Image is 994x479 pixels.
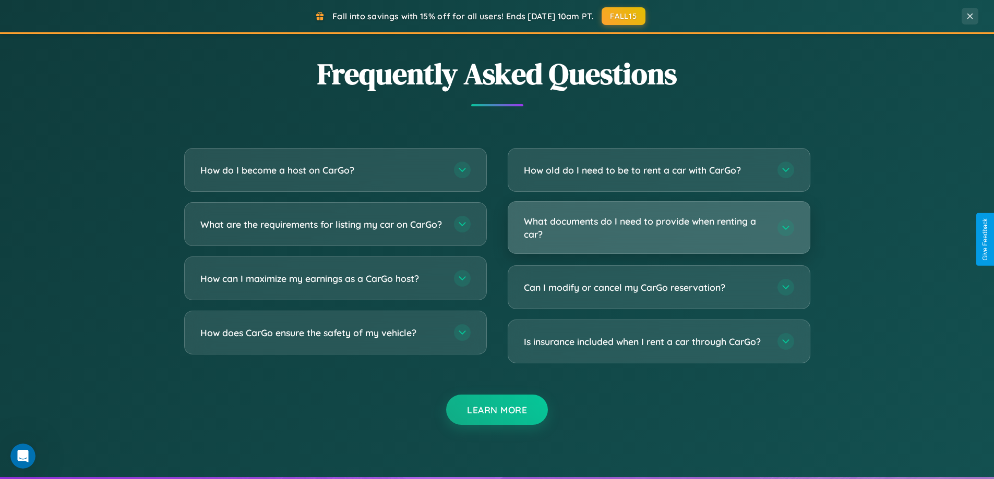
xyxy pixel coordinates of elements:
h2: Frequently Asked Questions [184,54,810,94]
div: Give Feedback [981,218,989,261]
button: FALL15 [602,7,645,25]
h3: What documents do I need to provide when renting a car? [524,215,767,240]
span: Fall into savings with 15% off for all users! Ends [DATE] 10am PT. [332,11,594,21]
h3: How do I become a host on CarGo? [200,164,444,177]
h3: How old do I need to be to rent a car with CarGo? [524,164,767,177]
iframe: Intercom live chat [10,444,35,469]
button: Learn More [446,395,548,425]
h3: How does CarGo ensure the safety of my vehicle? [200,326,444,339]
h3: How can I maximize my earnings as a CarGo host? [200,272,444,285]
h3: Is insurance included when I rent a car through CarGo? [524,335,767,348]
h3: Can I modify or cancel my CarGo reservation? [524,281,767,294]
h3: What are the requirements for listing my car on CarGo? [200,218,444,231]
